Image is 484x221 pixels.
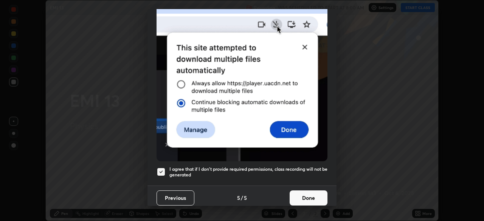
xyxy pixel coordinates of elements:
[157,190,194,206] button: Previous
[169,166,327,178] h5: I agree that if I don't provide required permissions, class recording will not be generated
[237,194,240,202] h4: 5
[290,190,327,206] button: Done
[241,194,243,202] h4: /
[244,194,247,202] h4: 5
